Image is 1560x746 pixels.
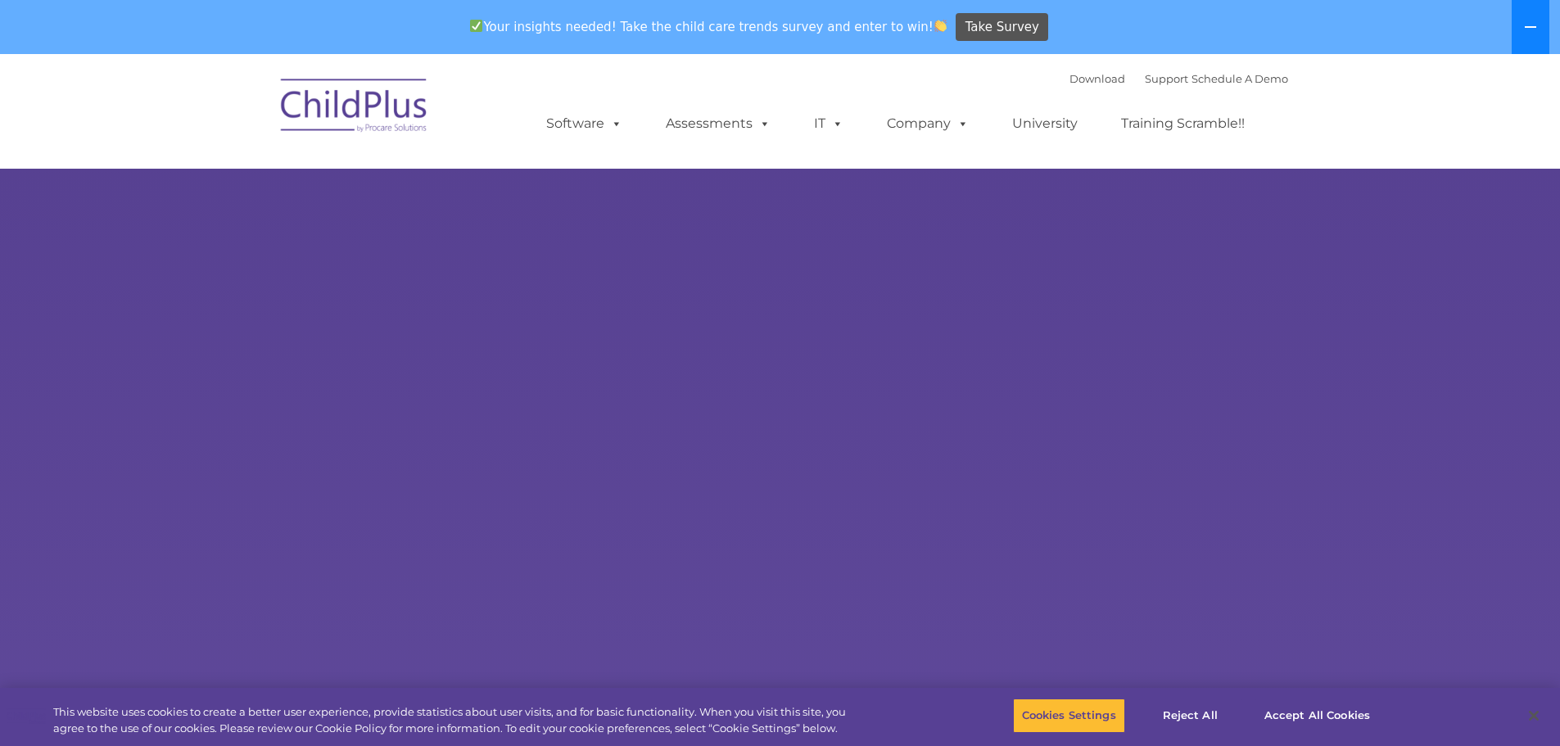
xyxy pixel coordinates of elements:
button: Close [1516,698,1552,734]
span: Phone number [228,175,297,188]
a: Download [1069,72,1125,85]
button: Cookies Settings [1013,699,1125,733]
img: ✅ [470,20,482,32]
button: Reject All [1139,699,1241,733]
span: Last name [228,108,278,120]
span: Your insights needed! Take the child care trends survey and enter to win! [463,11,954,43]
a: Support [1145,72,1188,85]
a: Company [870,107,985,140]
a: University [996,107,1094,140]
a: Training Scramble!! [1105,107,1261,140]
a: Take Survey [956,13,1048,42]
span: Take Survey [965,13,1039,42]
a: IT [798,107,860,140]
button: Accept All Cookies [1255,699,1379,733]
a: Schedule A Demo [1191,72,1288,85]
img: 👏 [934,20,947,32]
div: This website uses cookies to create a better user experience, provide statistics about user visit... [53,704,858,736]
a: Software [530,107,639,140]
a: Assessments [649,107,787,140]
img: ChildPlus by Procare Solutions [273,67,436,149]
font: | [1069,72,1288,85]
